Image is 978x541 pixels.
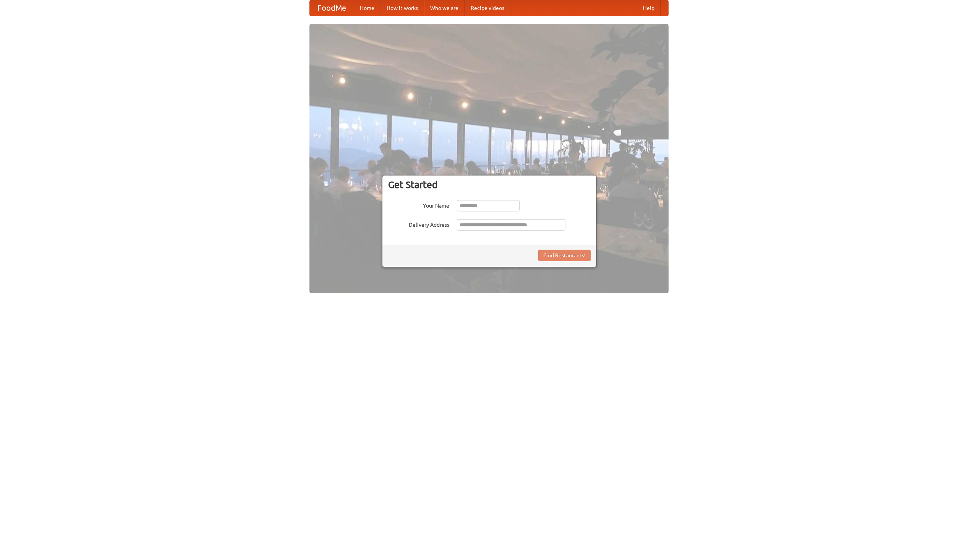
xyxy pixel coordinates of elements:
label: Delivery Address [388,219,449,229]
a: FoodMe [310,0,354,16]
a: Recipe videos [465,0,510,16]
h3: Get Started [388,179,591,190]
a: Help [637,0,661,16]
a: How it works [381,0,424,16]
button: Find Restaurants! [538,250,591,261]
label: Your Name [388,200,449,210]
a: Who we are [424,0,465,16]
a: Home [354,0,381,16]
